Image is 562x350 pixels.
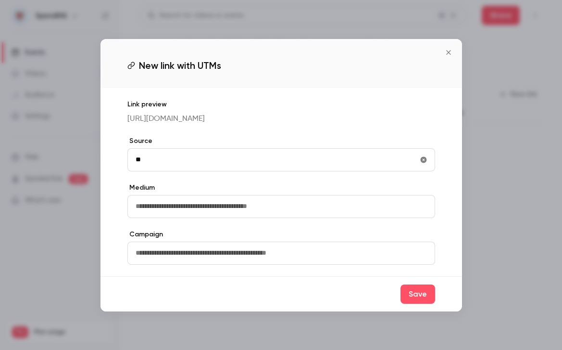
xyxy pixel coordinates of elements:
[127,230,435,239] label: Campaign
[127,183,435,193] label: Medium
[127,113,435,125] p: [URL][DOMAIN_NAME]
[400,285,435,304] button: Save
[439,43,458,62] button: Close
[127,136,435,146] label: Source
[127,100,435,109] p: Link preview
[416,152,431,168] button: utmSource
[139,58,221,73] span: New link with UTMs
